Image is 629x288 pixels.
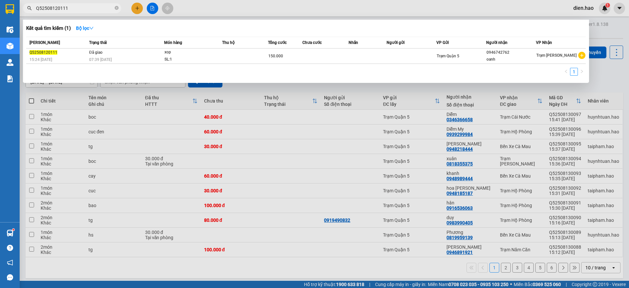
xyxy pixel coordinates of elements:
span: Thu hộ [222,40,235,45]
span: plus-circle [578,52,585,59]
span: search [27,6,32,10]
span: Người nhận [486,40,507,45]
span: Đã giao [89,50,103,55]
span: Trạm Quận 5 [437,54,459,58]
span: Món hàng [164,40,182,45]
span: VP Gửi [436,40,449,45]
input: Tìm tên, số ĐT hoặc mã đơn [36,5,113,12]
sup: 1 [12,229,14,231]
img: solution-icon [7,75,13,82]
button: left [562,68,570,76]
li: Next Page [578,68,586,76]
span: 07:39 [DATE] [89,57,112,62]
span: 15:24 [DATE] [29,57,52,62]
span: 150.000 [268,54,283,58]
strong: Bộ lọc [76,26,94,31]
span: VP Nhận [536,40,552,45]
img: warehouse-icon [7,26,13,33]
span: down [89,26,94,30]
h3: Kết quả tìm kiếm ( 1 ) [26,25,71,32]
span: question-circle [7,245,13,251]
button: right [578,68,586,76]
span: left [564,69,568,73]
div: 0946742762 [486,49,536,56]
li: Previous Page [562,68,570,76]
li: 1 [570,68,578,76]
img: warehouse-icon [7,230,13,237]
span: Trạng thái [89,40,107,45]
img: warehouse-icon [7,43,13,49]
span: Trạm [PERSON_NAME] [536,53,577,58]
span: Nhãn [349,40,358,45]
span: close-circle [115,5,119,11]
span: [PERSON_NAME] [29,40,60,45]
button: Bộ lọcdown [71,23,99,33]
div: xop [164,49,214,56]
img: warehouse-icon [7,59,13,66]
span: Q52508120111 [29,50,57,55]
a: 1 [570,68,578,75]
span: Tổng cước [268,40,287,45]
div: SL: 1 [164,56,214,63]
span: notification [7,259,13,266]
span: Người gửi [387,40,405,45]
span: message [7,274,13,280]
span: right [580,69,584,73]
div: oanh [486,56,536,63]
img: logo-vxr [6,4,14,14]
span: Chưa cước [302,40,322,45]
span: close-circle [115,6,119,10]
